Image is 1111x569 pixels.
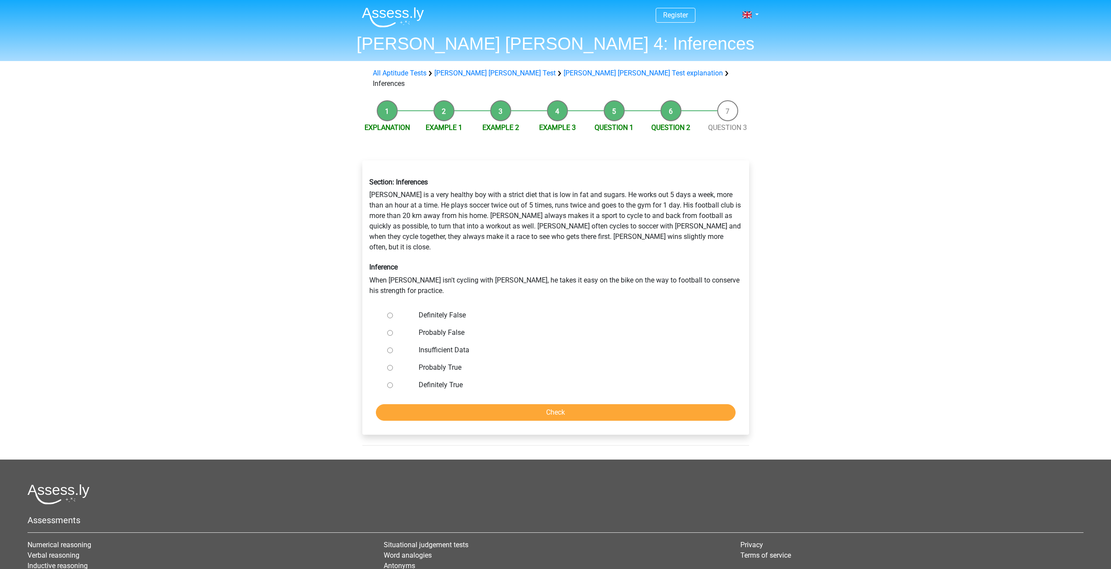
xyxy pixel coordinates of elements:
[651,123,690,132] a: Question 2
[369,263,742,271] h6: Inference
[373,69,427,77] a: All Aptitude Tests
[595,123,633,132] a: Question 1
[369,68,742,89] div: Inferences
[708,123,747,132] a: Question 3
[384,551,432,559] a: Word analogies
[419,345,721,355] label: Insufficient Data
[28,551,79,559] a: Verbal reasoning
[419,327,721,338] label: Probably False
[28,541,91,549] a: Numerical reasoning
[369,178,742,186] h6: Section: Inferences
[564,69,723,77] a: [PERSON_NAME] [PERSON_NAME] Test explanation
[365,123,410,132] a: Explanation
[482,123,519,132] a: Example 2
[740,541,763,549] a: Privacy
[539,123,576,132] a: Example 3
[28,484,89,504] img: Assessly logo
[376,404,736,421] input: Check
[434,69,556,77] a: [PERSON_NAME] [PERSON_NAME] Test
[363,171,749,303] div: [PERSON_NAME] is a very healthy boy with a strict diet that is low in fat and sugars. He works ou...
[419,362,721,373] label: Probably True
[663,11,688,19] a: Register
[419,310,721,320] label: Definitely False
[740,551,791,559] a: Terms of service
[384,541,468,549] a: Situational judgement tests
[362,7,424,27] img: Assessly
[355,33,757,54] h1: [PERSON_NAME] [PERSON_NAME] 4: Inferences
[426,123,462,132] a: Example 1
[28,515,1083,525] h5: Assessments
[419,380,721,390] label: Definitely True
